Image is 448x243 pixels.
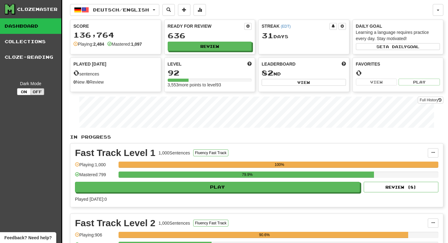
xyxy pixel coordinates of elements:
[194,4,206,16] button: More stats
[356,43,440,50] button: Seta dailygoal
[75,162,115,172] div: Playing: 1,000
[418,97,443,103] a: Full History
[356,29,440,42] div: Learning a language requires practice every day. Stay motivated!
[73,23,158,29] div: Score
[399,79,440,85] button: Play
[93,7,149,12] span: Deutsch / English
[168,32,252,39] div: 636
[262,61,296,67] span: Leaderboard
[262,79,346,86] button: View
[168,61,182,67] span: Level
[4,235,52,241] span: Open feedback widget
[364,182,438,192] button: Review (8)
[70,4,159,16] button: Deutsch/English
[75,218,156,228] div: Fast Track Level 2
[73,61,106,67] span: Played [DATE]
[120,162,438,168] div: 100%
[262,68,273,77] span: 82
[342,61,346,67] span: This week in points, UTC
[356,79,397,85] button: View
[356,23,440,29] div: Daily Goal
[73,79,158,85] div: New / Review
[75,197,107,202] span: Played [DATE]: 0
[262,31,273,40] span: 31
[356,61,440,67] div: Favorites
[75,148,156,158] div: Fast Track Level 1
[73,68,79,77] span: 0
[73,41,104,47] div: Playing:
[75,172,115,182] div: Mastered: 799
[5,80,57,87] div: Dark Mode
[281,24,291,29] a: (EDT)
[168,82,252,88] div: 3,553 more points to level 93
[73,80,76,85] strong: 0
[386,44,407,49] span: a daily
[162,4,175,16] button: Search sentences
[17,6,58,12] div: Clozemaster
[73,69,158,77] div: sentences
[17,88,31,95] button: On
[93,42,104,47] strong: 2,484
[75,182,360,192] button: Play
[159,150,190,156] div: 1,000 Sentences
[178,4,190,16] button: Add sentence to collection
[193,220,228,227] button: Fluency Fast Track
[193,149,228,156] button: Fluency Fast Track
[262,32,346,40] div: Day s
[73,31,158,39] div: 136,764
[120,232,408,238] div: 90.6%
[168,23,245,29] div: Ready for Review
[131,42,142,47] strong: 1,097
[70,134,443,140] p: In Progress
[262,69,346,77] div: nd
[168,42,252,51] button: Review
[159,220,190,226] div: 1,000 Sentences
[120,172,374,178] div: 79.9%
[262,23,329,29] div: Streak
[356,69,440,77] div: 0
[168,69,252,77] div: 92
[75,232,115,242] div: Playing: 906
[107,41,142,47] div: Mastered:
[30,88,44,95] button: Off
[247,61,252,67] span: Score more points to level up
[87,80,90,85] strong: 0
